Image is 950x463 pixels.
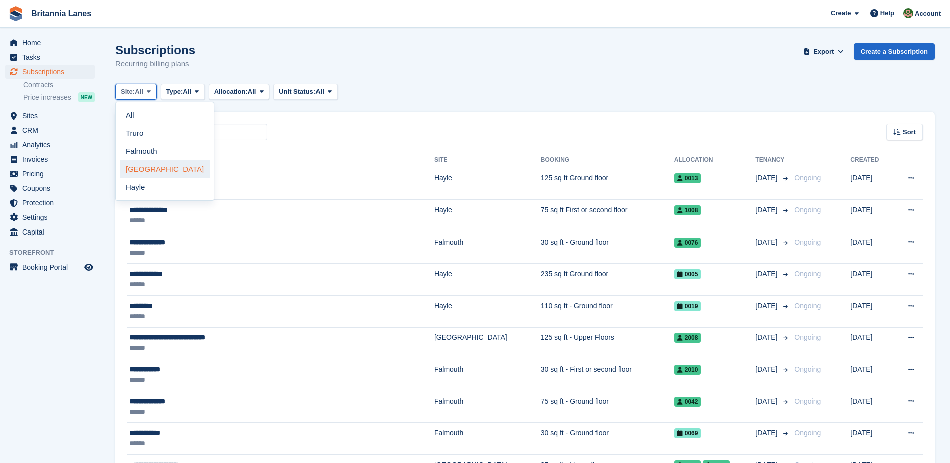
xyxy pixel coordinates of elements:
[850,232,892,264] td: [DATE]
[674,428,701,438] span: 0069
[120,178,210,196] a: Hayle
[674,173,701,183] span: 0013
[434,423,541,455] td: Falmouth
[903,127,916,137] span: Sort
[794,238,821,246] span: Ongoing
[115,43,195,57] h1: Subscriptions
[22,152,82,166] span: Invoices
[5,138,95,152] a: menu
[120,124,210,142] a: Truro
[5,225,95,239] a: menu
[434,359,541,391] td: Falmouth
[850,296,892,328] td: [DATE]
[434,168,541,200] td: Hayle
[135,87,143,97] span: All
[674,238,701,248] span: 0076
[115,58,195,70] p: Recurring billing plans
[755,332,779,343] span: [DATE]
[5,167,95,181] a: menu
[5,50,95,64] a: menu
[541,359,674,391] td: 30 sq ft - First or second floor
[434,296,541,328] td: Hayle
[22,138,82,152] span: Analytics
[802,43,846,60] button: Export
[755,237,779,248] span: [DATE]
[22,50,82,64] span: Tasks
[78,92,95,102] div: NEW
[5,123,95,137] a: menu
[794,397,821,405] span: Ongoing
[22,210,82,224] span: Settings
[674,365,701,375] span: 2010
[755,269,779,279] span: [DATE]
[850,423,892,455] td: [DATE]
[674,269,701,279] span: 0005
[5,181,95,195] a: menu
[794,302,821,310] span: Ongoing
[5,36,95,50] a: menu
[755,205,779,215] span: [DATE]
[434,152,541,168] th: Site
[850,359,892,391] td: [DATE]
[120,106,210,124] a: All
[5,109,95,123] a: menu
[850,391,892,423] td: [DATE]
[161,84,205,100] button: Type: All
[23,93,71,102] span: Price increases
[121,87,135,97] span: Site:
[541,296,674,328] td: 110 sq ft - Ground floor
[434,200,541,232] td: Hayle
[674,205,701,215] span: 1008
[5,152,95,166] a: menu
[755,396,779,407] span: [DATE]
[434,232,541,264] td: Falmouth
[541,200,674,232] td: 75 sq ft First or second floor
[794,270,821,278] span: Ongoing
[674,333,701,343] span: 2008
[115,84,157,100] button: Site: All
[127,152,434,168] th: Customer
[674,152,756,168] th: Allocation
[23,80,95,90] a: Contracts
[850,264,892,296] td: [DATE]
[541,391,674,423] td: 75 sq ft - Ground floor
[794,206,821,214] span: Ongoing
[755,428,779,438] span: [DATE]
[755,152,790,168] th: Tenancy
[22,181,82,195] span: Coupons
[83,261,95,273] a: Preview store
[22,196,82,210] span: Protection
[794,365,821,373] span: Ongoing
[5,65,95,79] a: menu
[27,5,95,22] a: Britannia Lanes
[850,152,892,168] th: Created
[755,364,779,375] span: [DATE]
[755,301,779,311] span: [DATE]
[850,327,892,359] td: [DATE]
[880,8,894,18] span: Help
[541,327,674,359] td: 125 sq ft - Upper Floors
[22,167,82,181] span: Pricing
[674,301,701,311] span: 0019
[915,9,941,19] span: Account
[9,248,100,258] span: Storefront
[755,173,779,183] span: [DATE]
[8,6,23,21] img: stora-icon-8386f47178a22dfd0bd8f6a31ec36ba5ce8667c1dd55bd0f319d3a0aa187defe.svg
[5,260,95,274] a: menu
[273,84,337,100] button: Unit Status: All
[22,36,82,50] span: Home
[854,43,935,60] a: Create a Subscription
[434,327,541,359] td: [GEOGRAPHIC_DATA]
[541,232,674,264] td: 30 sq ft - Ground floor
[22,260,82,274] span: Booking Portal
[541,168,674,200] td: 125 sq ft Ground floor
[541,264,674,296] td: 235 sq ft Ground floor
[120,160,210,178] a: [GEOGRAPHIC_DATA]
[22,65,82,79] span: Subscriptions
[209,84,270,100] button: Allocation: All
[674,397,701,407] span: 0042
[248,87,256,97] span: All
[794,174,821,182] span: Ongoing
[794,429,821,437] span: Ongoing
[541,152,674,168] th: Booking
